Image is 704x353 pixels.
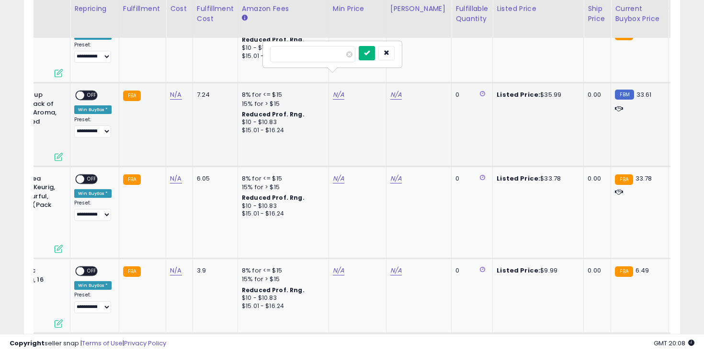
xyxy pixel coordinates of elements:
[588,91,603,99] div: 0.00
[242,35,305,44] b: Reduced Prof. Rng.
[455,91,485,99] div: 0
[390,90,402,100] a: N/A
[242,194,305,202] b: Reduced Prof. Rng.
[497,90,540,99] b: Listed Price:
[455,4,488,24] div: Fulfillable Quantity
[497,4,579,14] div: Listed Price
[497,174,576,183] div: $33.78
[197,174,230,183] div: 6.05
[242,44,321,52] div: $10 - $10.83
[242,110,305,118] b: Reduced Prof. Rng.
[333,266,344,275] a: N/A
[242,118,321,126] div: $10 - $10.83
[636,29,653,38] span: 28.99
[497,266,540,275] b: Listed Price:
[242,100,321,108] div: 15% for > $15
[84,91,100,100] span: OFF
[242,14,248,23] small: Amazon Fees.
[390,266,402,275] a: N/A
[123,91,141,101] small: FBA
[588,174,603,183] div: 0.00
[588,4,607,24] div: Ship Price
[74,292,112,313] div: Preset:
[123,174,141,185] small: FBA
[636,174,652,183] span: 33.78
[242,302,321,310] div: $15.01 - $16.24
[124,339,166,348] a: Privacy Policy
[333,4,382,14] div: Min Price
[615,90,634,100] small: FBM
[333,174,344,183] a: N/A
[455,266,485,275] div: 0
[390,4,447,14] div: [PERSON_NAME]
[636,90,652,99] span: 33.61
[242,210,321,218] div: $15.01 - $16.24
[84,267,100,275] span: OFF
[170,266,182,275] a: N/A
[242,91,321,99] div: 8% for <= $15
[654,339,694,348] span: 2025-09-13 20:08 GMT
[242,183,321,192] div: 15% for > $15
[74,105,112,114] div: Win BuyBox *
[333,90,344,100] a: N/A
[123,266,141,277] small: FBA
[242,266,321,275] div: 8% for <= $15
[74,189,112,198] div: Win BuyBox *
[74,42,112,63] div: Preset:
[242,52,321,60] div: $15.01 - $16.24
[170,90,182,100] a: N/A
[197,266,230,275] div: 3.9
[197,4,234,24] div: Fulfillment Cost
[74,116,112,138] div: Preset:
[74,4,115,14] div: Repricing
[242,174,321,183] div: 8% for <= $15
[497,174,540,183] b: Listed Price:
[588,266,603,275] div: 0.00
[82,339,123,348] a: Terms of Use
[170,4,189,14] div: Cost
[455,174,485,183] div: 0
[10,339,45,348] strong: Copyright
[242,4,325,14] div: Amazon Fees
[242,286,305,294] b: Reduced Prof. Rng.
[497,266,576,275] div: $9.99
[74,281,112,290] div: Win BuyBox *
[242,294,321,302] div: $10 - $10.83
[84,175,100,183] span: OFF
[636,266,649,275] span: 6.49
[615,266,633,277] small: FBA
[170,174,182,183] a: N/A
[615,174,633,185] small: FBA
[123,4,162,14] div: Fulfillment
[74,200,112,221] div: Preset:
[242,126,321,135] div: $15.01 - $16.24
[497,91,576,99] div: $35.99
[197,91,230,99] div: 7.24
[242,275,321,284] div: 15% for > $15
[615,4,664,24] div: Current Buybox Price
[242,202,321,210] div: $10 - $10.83
[390,174,402,183] a: N/A
[10,339,166,348] div: seller snap | |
